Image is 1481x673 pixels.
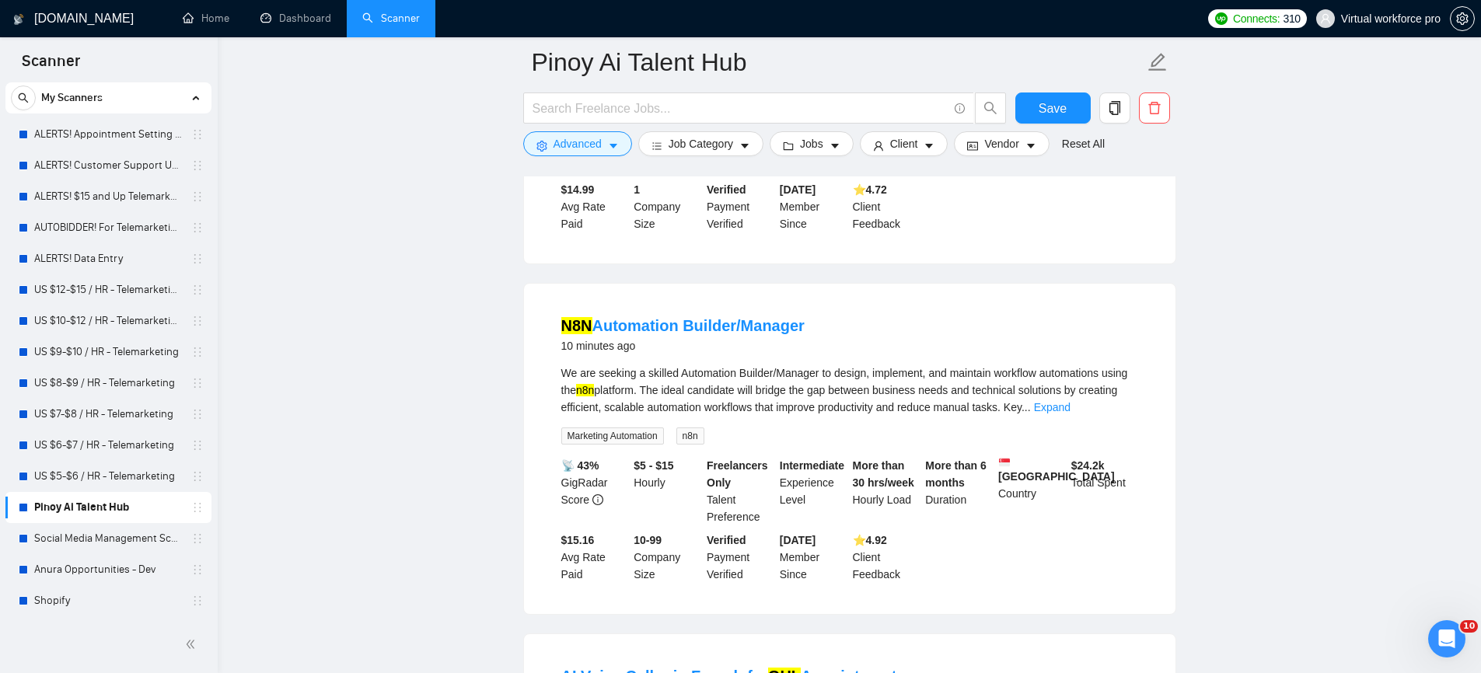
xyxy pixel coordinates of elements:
span: user [873,140,884,152]
button: Save [1015,92,1091,124]
div: Payment Verified [704,181,777,232]
span: holder [191,284,204,296]
div: Duration [922,457,995,525]
span: Client [890,135,918,152]
button: userClientcaret-down [860,131,948,156]
a: ALERTS! Customer Support USA [34,150,182,181]
input: Scanner name... [532,43,1144,82]
a: ALERTS! $15 and Up Telemarketing [34,181,182,212]
b: ⭐️ 4.92 [853,534,887,546]
button: search [975,92,1006,124]
span: holder [191,253,204,265]
span: holder [191,190,204,203]
button: setting [1450,6,1475,31]
span: 10 [1460,620,1478,633]
div: Total Spent [1068,457,1141,525]
div: Hourly Load [850,457,923,525]
button: settingAdvancedcaret-down [523,131,632,156]
div: Avg Rate Paid [558,181,631,232]
span: setting [1451,12,1474,25]
span: Jobs [800,135,823,152]
span: holder [191,501,204,514]
a: N8NAutomation Builder/Manager [561,317,805,334]
a: searchScanner [362,12,420,25]
span: holder [191,532,204,545]
a: US $12-$15 / HR - Telemarketing [34,274,182,305]
a: Expand [1034,401,1071,413]
a: Reset All [1062,135,1105,152]
span: holder [191,408,204,420]
b: 1 [634,183,640,196]
b: [DATE] [780,183,816,196]
a: Anura Opportunities - Dev [34,554,182,585]
span: Advanced [554,135,602,152]
b: $14.99 [561,183,595,196]
a: homeHome [183,12,229,25]
mark: n8n [576,384,594,396]
a: US $10-$12 / HR - Telemarketing [34,305,182,336]
b: ⭐️ 4.72 [853,183,887,196]
button: idcardVendorcaret-down [954,131,1049,156]
span: idcard [967,140,978,152]
b: [DATE] [780,534,816,546]
span: holder [191,470,204,483]
a: ALERTS! Data Entry [34,243,182,274]
span: search [976,101,1005,115]
a: Shopify [34,585,182,616]
span: holder [191,563,204,576]
div: Hourly [630,457,704,525]
span: copy [1100,101,1130,115]
span: bars [651,140,662,152]
b: More than 6 months [925,459,987,489]
span: Marketing Automation [561,427,664,445]
img: logo [13,7,24,32]
a: Pinoy Ai Talent Hub [34,492,182,523]
a: US $9-$10 / HR - Telemarketing [34,336,182,368]
span: holder [191,377,204,389]
a: setting [1450,12,1475,25]
button: folderJobscaret-down [770,131,854,156]
div: Payment Verified [704,532,777,583]
b: More than 30 hrs/week [853,459,914,489]
span: caret-down [1025,140,1036,152]
div: Client Feedback [850,181,923,232]
img: 🇸🇬 [999,457,1010,468]
div: Client Feedback [850,532,923,583]
span: user [1320,13,1331,24]
span: ... [1022,401,1031,413]
a: dashboardDashboard [260,12,331,25]
span: folder [783,140,794,152]
span: info-circle [955,103,965,113]
b: 10-99 [634,534,662,546]
div: Country [995,457,1068,525]
span: Save [1039,99,1067,118]
b: Intermediate [780,459,844,472]
span: holder [191,595,204,607]
a: US $5-$6 / HR - Telemarketing [34,461,182,492]
a: US $8-$9 / HR - Telemarketing [34,368,182,399]
input: Search Freelance Jobs... [533,99,948,118]
div: Company Size [630,181,704,232]
button: barsJob Categorycaret-down [638,131,763,156]
span: Scanner [9,50,93,82]
div: Talent Preference [704,457,777,525]
iframe: Intercom live chat [1428,620,1465,657]
a: Social Media Management Scanner [34,523,182,554]
span: 310 [1283,10,1300,27]
div: Experience Level [777,457,850,525]
span: holder [191,128,204,141]
button: copy [1099,92,1130,124]
b: $15.16 [561,534,595,546]
span: delete [1140,101,1169,115]
span: caret-down [608,140,619,152]
button: search [11,85,36,110]
span: edit [1147,52,1168,72]
div: We are seeking a skilled Automation Builder/Manager to design, implement, and maintain workflow a... [561,364,1138,416]
b: $ 24.2k [1071,459,1105,472]
div: Member Since [777,181,850,232]
span: Connects: [1233,10,1280,27]
span: Job Category [669,135,733,152]
span: caret-down [739,140,750,152]
mark: N8N [561,317,592,334]
span: double-left [185,636,201,652]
